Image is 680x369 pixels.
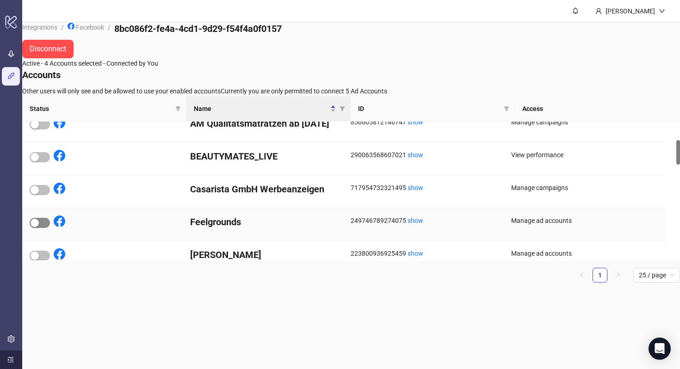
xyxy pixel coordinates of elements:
div: [PERSON_NAME] [602,6,659,16]
h4: Casarista GmbH Werbeanzeigen [190,183,336,196]
li: Next Page [611,268,626,283]
div: Manage campaigns [511,117,658,127]
span: Disconnect [30,45,66,53]
li: Previous Page [574,268,589,283]
div: Page Size [633,268,680,283]
div: Open Intercom Messenger [649,338,671,360]
span: right [616,272,621,277]
h4: 8bc086f2-fe4a-4cd1-9d29-f54f4a0f0157 [114,22,282,35]
th: Name [186,96,351,122]
span: menu-unfold [7,357,14,363]
h4: BEAUTYMATES_LIVE [190,150,336,163]
div: Manage campaigns [511,183,658,193]
a: show [408,151,423,159]
span: bell [572,7,579,14]
div: Active - 4 Accounts selected - Connected by You [22,58,680,68]
button: right [611,268,626,283]
span: filter [504,106,509,111]
span: 25 / page [639,268,674,282]
li: / [108,22,111,40]
li: / [61,22,64,40]
span: Other users will only see and be allowed to use your enabled accounts [22,87,221,95]
a: show [408,217,423,224]
a: show [408,118,423,126]
div: 249746789274075 [351,215,496,226]
span: filter [340,106,345,111]
a: Facebook [66,22,106,32]
a: show [408,184,423,191]
li: 1 [593,268,607,283]
span: left [579,272,584,277]
a: show [408,250,423,257]
span: Name [194,104,328,114]
h4: [PERSON_NAME] [190,248,336,261]
span: down [659,8,665,14]
div: Manage ad accounts [511,248,658,258]
h4: Accounts [22,68,680,81]
button: left [574,268,589,283]
div: 856605812146747 [351,117,496,127]
span: Currently you are only permitted to connect 5 Ad Accounts [221,87,387,95]
div: 290063568607021 [351,150,496,160]
a: Integrations [20,22,59,32]
th: Access [515,96,680,122]
div: 223800936925459 [351,248,496,258]
a: 1 [593,268,607,282]
span: Status [30,104,172,114]
h4: Feelgrounds [190,215,336,228]
div: 717954732321495 [351,183,496,193]
div: View performance [511,150,658,160]
span: filter [338,102,347,116]
span: filter [175,106,181,111]
span: ID [358,104,500,114]
button: Disconnect [22,40,74,58]
h4: AM Qualitätsmatratzen ab [DATE] [190,117,336,130]
span: filter [173,102,183,116]
div: Manage ad accounts [511,215,658,226]
span: user [595,8,602,14]
span: filter [502,102,511,116]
